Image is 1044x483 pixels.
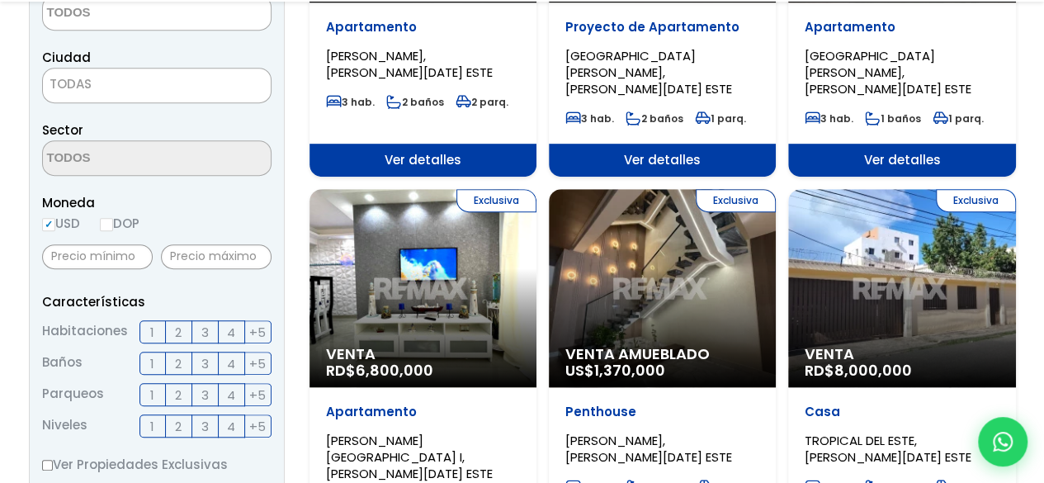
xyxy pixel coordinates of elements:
[150,385,154,405] span: 1
[788,144,1015,177] span: Ver detalles
[227,322,235,343] span: 4
[150,416,154,437] span: 1
[696,189,776,212] span: Exclusiva
[42,460,53,471] input: Ver Propiedades Exclusivas
[42,320,128,343] span: Habitaciones
[42,352,83,375] span: Baños
[456,189,536,212] span: Exclusiva
[594,360,665,381] span: 1,370,000
[805,346,999,362] span: Venta
[150,322,154,343] span: 1
[175,385,182,405] span: 2
[805,111,853,125] span: 3 hab.
[326,19,520,36] p: Apartamento
[249,416,266,437] span: +5
[42,68,272,103] span: TODAS
[42,454,272,475] label: Ver Propiedades Exclusivas
[227,416,235,437] span: 4
[42,291,272,312] p: Características
[326,404,520,420] p: Apartamento
[936,189,1016,212] span: Exclusiva
[42,121,83,139] span: Sector
[565,360,665,381] span: US$
[249,353,266,374] span: +5
[309,144,536,177] span: Ver detalles
[565,111,614,125] span: 3 hab.
[326,346,520,362] span: Venta
[201,416,209,437] span: 3
[42,213,80,234] label: USD
[227,385,235,405] span: 4
[326,360,433,381] span: RD$
[43,73,271,96] span: TODAS
[933,111,984,125] span: 1 parq.
[201,353,209,374] span: 3
[805,432,971,466] span: TROPICAL DEL ESTE, [PERSON_NAME][DATE] ESTE
[326,432,493,482] span: [PERSON_NAME][GEOGRAPHIC_DATA] I, [PERSON_NAME][DATE] ESTE
[834,360,912,381] span: 8,000,000
[356,360,433,381] span: 6,800,000
[805,19,999,36] p: Apartamento
[201,322,209,343] span: 3
[805,47,971,97] span: [GEOGRAPHIC_DATA][PERSON_NAME], [PERSON_NAME][DATE] ESTE
[549,144,776,177] span: Ver detalles
[565,47,732,97] span: [GEOGRAPHIC_DATA][PERSON_NAME], [PERSON_NAME][DATE] ESTE
[150,353,154,374] span: 1
[50,75,92,92] span: TODAS
[565,432,732,466] span: [PERSON_NAME], [PERSON_NAME][DATE] ESTE
[227,353,235,374] span: 4
[42,218,55,231] input: USD
[565,346,759,362] span: Venta Amueblado
[326,47,493,81] span: [PERSON_NAME], [PERSON_NAME][DATE] ESTE
[326,95,375,109] span: 3 hab.
[249,322,266,343] span: +5
[42,383,104,406] span: Parqueos
[626,111,683,125] span: 2 baños
[805,360,912,381] span: RD$
[805,404,999,420] p: Casa
[565,404,759,420] p: Penthouse
[175,322,182,343] span: 2
[42,49,91,66] span: Ciudad
[100,218,113,231] input: DOP
[100,213,139,234] label: DOP
[42,192,272,213] span: Moneda
[175,416,182,437] span: 2
[43,141,203,177] textarea: Search
[175,353,182,374] span: 2
[565,19,759,36] p: Proyecto de Apartamento
[386,95,444,109] span: 2 baños
[456,95,508,109] span: 2 parq.
[249,385,266,405] span: +5
[42,414,87,438] span: Niveles
[695,111,746,125] span: 1 parq.
[42,244,153,269] input: Precio mínimo
[865,111,921,125] span: 1 baños
[201,385,209,405] span: 3
[161,244,272,269] input: Precio máximo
